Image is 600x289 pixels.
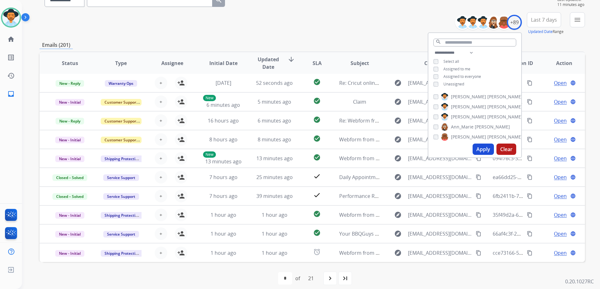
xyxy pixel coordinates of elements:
[177,230,185,237] mat-icon: person_add
[155,114,167,127] button: +
[394,249,402,257] mat-icon: explore
[256,174,293,181] span: 25 minutes ago
[177,79,185,87] mat-icon: person_add
[161,59,183,67] span: Assignee
[205,158,242,165] span: 13 minutes ago
[313,229,321,237] mat-icon: check_circle
[476,193,481,199] mat-icon: content_copy
[55,231,84,237] span: New - Initial
[565,278,594,285] p: 0.20.1027RC
[159,155,162,162] span: +
[303,272,319,285] div: 21
[493,193,587,199] span: 6fb2411b-7e01-42ec-bf33-43875c26c782
[451,104,486,110] span: [PERSON_NAME]
[262,249,287,256] span: 1 hour ago
[211,230,236,237] span: 1 hour ago
[570,174,576,180] mat-icon: language
[313,154,321,161] mat-icon: check_circle
[394,117,402,124] mat-icon: explore
[473,144,494,155] button: Apply
[155,133,167,146] button: +
[177,136,185,143] mat-icon: person_add
[159,79,162,87] span: +
[493,230,587,237] span: 66af4c3f-2eec-4c64-b164-4a04e1abb2d1
[451,114,486,120] span: [PERSON_NAME]
[475,124,510,130] span: [PERSON_NAME]
[476,212,481,218] mat-icon: content_copy
[177,117,185,124] mat-icon: person_add
[570,250,576,256] mat-icon: language
[527,118,533,123] mat-icon: content_copy
[177,155,185,162] mat-icon: person_add
[394,155,402,162] mat-icon: explore
[159,98,162,106] span: +
[159,136,162,143] span: +
[209,136,238,143] span: 8 hours ago
[493,174,588,181] span: ea66dd25-94c2-4521-b7d3-a3b3ff884270
[570,99,576,105] mat-icon: language
[476,250,481,256] mat-icon: content_copy
[159,192,162,200] span: +
[487,114,522,120] span: [PERSON_NAME]
[56,80,84,87] span: New - Reply
[115,59,127,67] span: Type
[295,275,300,282] div: of
[554,192,567,200] span: Open
[527,174,533,180] mat-icon: content_copy
[527,12,561,27] button: Last 7 days
[313,59,322,67] span: SLA
[394,192,402,200] mat-icon: explore
[487,94,522,100] span: [PERSON_NAME]
[451,94,486,100] span: [PERSON_NAME]
[262,230,287,237] span: 1 hour ago
[394,98,402,106] mat-icon: explore
[408,173,472,181] span: [EMAIL_ADDRESS][DOMAIN_NAME]
[408,249,472,257] span: [EMAIL_ADDRESS][DOMAIN_NAME]
[527,137,533,142] mat-icon: content_copy
[313,78,321,86] mat-icon: check_circle
[554,79,567,87] span: Open
[101,118,142,124] span: Customer Support
[339,174,451,181] span: Daily Appointment Report for Extend on [DATE]
[159,249,162,257] span: +
[258,117,291,124] span: 6 minutes ago
[424,59,449,67] span: Customer
[101,250,144,257] span: Shipping Protection
[155,95,167,108] button: +
[493,155,587,162] span: 094f76c3-3bdc-4ba6-8ae2-e598d1af1cb0
[177,192,185,200] mat-icon: person_add
[554,136,567,143] span: Open
[408,230,472,237] span: [EMAIL_ADDRESS][DOMAIN_NAME]
[531,19,557,21] span: Last 7 days
[177,173,185,181] mat-icon: person_add
[177,211,185,219] mat-icon: person_add
[256,193,293,199] span: 39 minutes ago
[341,275,349,282] mat-icon: last_page
[451,124,474,130] span: Ann_Marie
[493,249,587,256] span: cce73166-51b2-420d-820e-c3e2cf30557a
[313,97,321,105] mat-icon: check_circle
[570,137,576,142] mat-icon: language
[7,90,15,98] mat-icon: inbox
[476,231,481,237] mat-icon: content_copy
[570,193,576,199] mat-icon: language
[527,250,533,256] mat-icon: content_copy
[55,155,84,162] span: New - Initial
[443,74,481,79] span: Assigned to everyone
[527,80,533,86] mat-icon: content_copy
[287,56,295,63] mat-icon: arrow_downward
[254,56,282,71] span: Updated Date
[554,249,567,257] span: Open
[101,99,142,106] span: Customer Support
[527,212,533,218] mat-icon: content_copy
[408,136,472,143] span: [EMAIL_ADDRESS][DOMAIN_NAME]
[443,81,464,87] span: Unassigned
[155,227,167,240] button: +
[313,248,321,256] mat-icon: alarm
[52,193,87,200] span: Closed – Solved
[7,72,15,79] mat-icon: history
[208,117,239,124] span: 16 hours ago
[574,16,581,24] mat-icon: menu
[177,249,185,257] mat-icon: person_add
[101,155,144,162] span: Shipping Protection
